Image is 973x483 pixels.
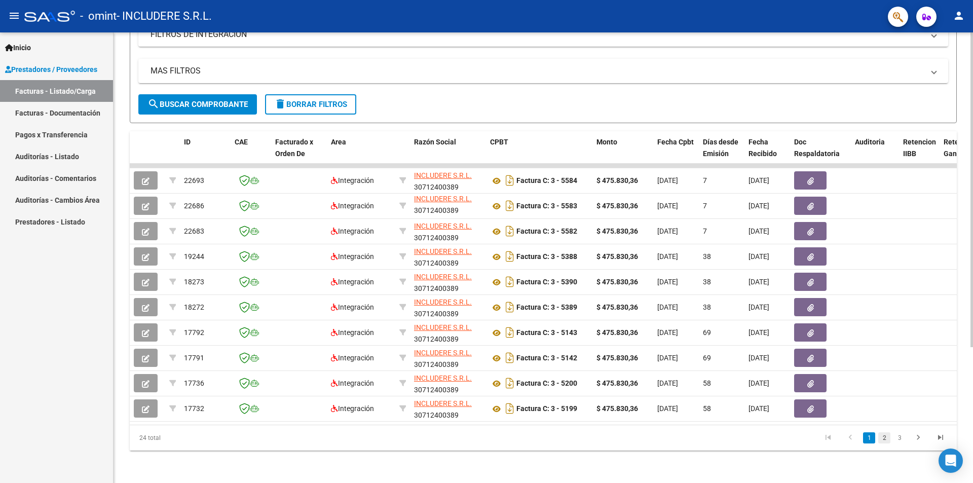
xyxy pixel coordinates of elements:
[596,379,638,387] strong: $ 475.830,36
[503,248,516,265] i: Descargar documento
[414,271,482,292] div: 30712400389
[703,252,711,261] span: 38
[699,131,744,176] datatable-header-cell: Días desde Emisión
[414,374,472,382] span: INCLUDERE S.R.L.
[596,303,638,311] strong: $ 475.830,36
[8,10,20,22] mat-icon: menu
[657,227,678,235] span: [DATE]
[657,328,678,337] span: [DATE]
[851,131,899,176] datatable-header-cell: Auditoria
[657,138,694,146] span: Fecha Cpbt
[414,195,472,203] span: INCLUDERE S.R.L.
[703,278,711,286] span: 38
[516,228,577,236] strong: Factura C: 3 - 5582
[863,432,875,443] a: 1
[749,404,769,413] span: [DATE]
[331,303,374,311] span: Integración
[596,404,638,413] strong: $ 475.830,36
[184,176,204,184] span: 22693
[596,138,617,146] span: Monto
[410,131,486,176] datatable-header-cell: Razón Social
[138,22,948,47] mat-expansion-panel-header: FILTROS DE INTEGRACION
[414,398,482,419] div: 30712400389
[516,329,577,337] strong: Factura C: 3 - 5143
[331,354,374,362] span: Integración
[953,10,965,22] mat-icon: person
[184,252,204,261] span: 19244
[503,375,516,391] i: Descargar documento
[130,425,293,451] div: 24 total
[877,429,892,447] li: page 2
[703,404,711,413] span: 58
[703,138,738,158] span: Días desde Emisión
[749,328,769,337] span: [DATE]
[516,253,577,261] strong: Factura C: 3 - 5388
[794,138,840,158] span: Doc Respaldatoria
[892,429,907,447] li: page 3
[703,303,711,311] span: 38
[414,273,472,281] span: INCLUDERE S.R.L.
[657,278,678,286] span: [DATE]
[184,202,204,210] span: 22686
[151,29,924,40] mat-panel-title: FILTROS DE INTEGRACION
[414,138,456,146] span: Razón Social
[862,429,877,447] li: page 1
[657,176,678,184] span: [DATE]
[180,131,231,176] datatable-header-cell: ID
[503,172,516,189] i: Descargar documento
[184,354,204,362] span: 17791
[749,379,769,387] span: [DATE]
[657,354,678,362] span: [DATE]
[184,227,204,235] span: 22683
[151,65,924,77] mat-panel-title: MAS FILTROS
[939,449,963,473] div: Open Intercom Messenger
[414,347,482,368] div: 30712400389
[271,131,327,176] datatable-header-cell: Facturado x Orden De
[414,222,472,230] span: INCLUDERE S.R.L.
[184,278,204,286] span: 18273
[749,252,769,261] span: [DATE]
[516,202,577,210] strong: Factura C: 3 - 5583
[703,379,711,387] span: 58
[331,252,374,261] span: Integración
[909,432,928,443] a: go to next page
[503,198,516,214] i: Descargar documento
[903,138,936,158] span: Retencion IIBB
[503,274,516,290] i: Descargar documento
[331,227,374,235] span: Integración
[490,138,508,146] span: CPBT
[596,328,638,337] strong: $ 475.830,36
[893,432,906,443] a: 3
[749,278,769,286] span: [DATE]
[414,373,482,394] div: 30712400389
[117,5,212,27] span: - INCLUDERE S.R.L.
[516,304,577,312] strong: Factura C: 3 - 5389
[516,177,577,185] strong: Factura C: 3 - 5584
[503,324,516,341] i: Descargar documento
[657,404,678,413] span: [DATE]
[657,303,678,311] span: [DATE]
[327,131,395,176] datatable-header-cell: Area
[331,138,346,146] span: Area
[703,328,711,337] span: 69
[275,138,313,158] span: Facturado x Orden De
[414,323,472,331] span: INCLUDERE S.R.L.
[596,278,638,286] strong: $ 475.830,36
[592,131,653,176] datatable-header-cell: Monto
[744,131,790,176] datatable-header-cell: Fecha Recibido
[878,432,890,443] a: 2
[657,202,678,210] span: [DATE]
[414,349,472,357] span: INCLUDERE S.R.L.
[486,131,592,176] datatable-header-cell: CPBT
[414,195,482,216] div: 30712400389
[331,278,374,286] span: Integración
[414,170,482,191] div: 30712400389
[147,100,248,109] span: Buscar Comprobante
[5,42,31,53] span: Inicio
[331,328,374,337] span: Integración
[596,354,638,362] strong: $ 475.830,36
[657,252,678,261] span: [DATE]
[503,350,516,366] i: Descargar documento
[331,176,374,184] span: Integración
[749,303,769,311] span: [DATE]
